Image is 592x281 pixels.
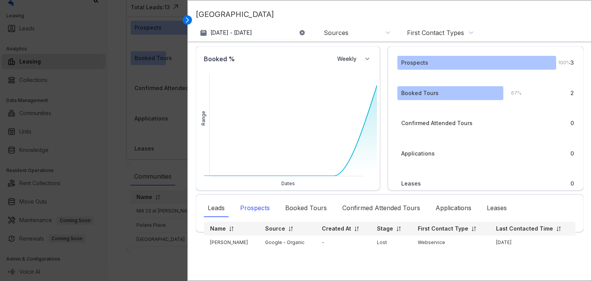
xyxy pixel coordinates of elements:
[259,236,316,249] td: Google - Organic
[570,59,574,67] div: 3
[229,226,234,232] img: sorting
[570,179,574,188] div: 0
[490,236,575,249] td: [DATE]
[503,89,521,97] div: 67 %
[200,50,239,67] div: Booked %
[556,226,562,232] img: sorting
[377,225,393,232] p: Stage
[396,226,402,232] img: sorting
[196,8,584,26] p: [GEOGRAPHIC_DATA]
[371,236,412,249] td: Lost
[236,199,274,217] div: Prospects
[401,89,439,97] div: Booked Tours
[401,149,435,158] div: Applications
[401,59,428,67] div: Prospects
[210,225,226,232] p: Name
[354,226,360,232] img: sorting
[200,180,376,187] div: Dates
[407,28,464,37] div: First Contact Types
[401,119,473,127] div: Confirmed Attended Tours
[483,199,511,217] div: Leases
[288,226,294,232] img: sorting
[338,199,424,217] div: Confirmed Attended Tours
[324,28,348,37] div: Sources
[570,149,574,158] div: 0
[570,119,574,127] div: 0
[570,89,574,97] div: 2
[471,226,477,232] img: sorting
[200,111,207,125] div: Range
[196,26,311,40] button: [DATE] - [DATE]
[418,225,468,232] p: First Contact Type
[204,236,259,249] td: [PERSON_NAME]
[210,29,252,37] p: [DATE] - [DATE]
[412,236,490,249] td: Webservice
[550,59,570,67] div: 100 %
[265,225,285,232] p: Source
[322,225,351,232] p: Created At
[281,199,331,217] div: Booked Tours
[401,179,421,188] div: Leases
[496,225,553,232] p: Last Contacted Time
[204,199,229,217] div: Leads
[432,199,475,217] div: Applications
[316,236,371,249] td: -
[337,55,361,63] span: Weekly
[333,52,376,66] button: Weekly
